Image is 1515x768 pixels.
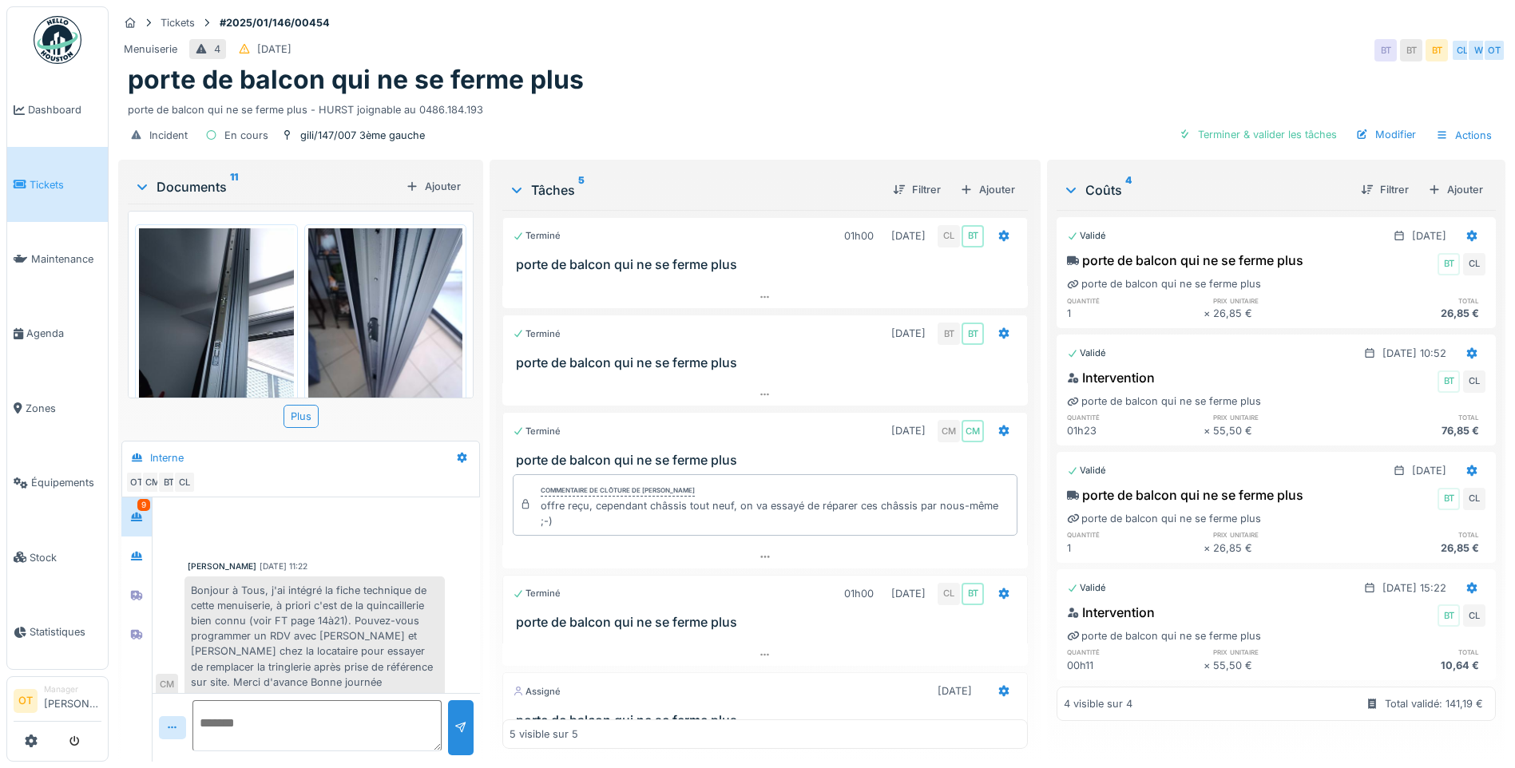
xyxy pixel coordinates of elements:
a: Tickets [7,147,108,221]
div: Ajouter [399,176,467,197]
div: Documents [134,177,399,196]
div: Validé [1067,229,1106,243]
div: CM [938,420,960,442]
div: Terminé [513,327,561,341]
h3: porte de balcon qui ne se ferme plus [516,257,1021,272]
div: Incident [149,128,188,143]
div: 55,50 € [1213,658,1349,673]
li: [PERSON_NAME] [44,683,101,718]
span: Agenda [26,326,101,341]
div: 01h00 [844,228,874,243]
div: [DATE] 15:22 [1382,580,1446,596]
div: × [1204,540,1214,556]
div: 55,50 € [1213,423,1349,438]
div: 01h00 [844,586,874,601]
div: CL [1451,39,1473,61]
div: 1 [1067,540,1203,556]
div: porte de balcon qui ne se ferme plus [1067,485,1303,505]
div: Tâches [509,180,880,200]
div: CL [1463,488,1485,510]
div: porte de balcon qui ne se ferme plus [1067,251,1303,270]
a: Agenda [7,296,108,370]
span: Équipements [31,475,101,490]
div: Assigné [513,685,561,699]
div: CL [938,583,960,605]
sup: 5 [578,180,585,200]
span: Stock [30,550,101,565]
div: Commentaire de clôture de [PERSON_NAME] [541,485,695,497]
div: [DATE] [1412,228,1446,243]
div: Validé [1067,464,1106,477]
div: BT [1374,39,1397,61]
div: 00h11 [1067,658,1203,673]
a: Dashboard [7,73,108,147]
div: W [1467,39,1489,61]
h3: porte de balcon qui ne se ferme plus [516,615,1021,630]
span: Maintenance [31,251,101,267]
div: CL [1463,253,1485,275]
div: Total validé: 141,19 € [1385,696,1483,711]
div: [DATE] [938,683,972,699]
div: Bonjour à Tous, j'ai intégré la fiche technique de cette menuiserie, à priori c'est de la quincai... [184,576,445,696]
div: Ajouter [1422,179,1489,200]
div: Filtrer [1354,179,1415,200]
div: Actions [1429,124,1499,147]
sup: 11 [230,177,238,196]
div: BT [1400,39,1422,61]
a: Équipements [7,445,108,520]
div: [DATE] [891,586,926,601]
span: Statistiques [30,624,101,639]
div: Terminer & valider les tâches [1172,124,1343,145]
img: 4raypxked3ywvr9mi32c15nfaa4g [139,228,294,434]
strong: #2025/01/146/00454 [213,15,336,30]
div: 26,85 € [1350,306,1485,321]
div: BT [1438,370,1460,393]
div: 5 visible sur 5 [510,726,578,742]
div: BT [1438,253,1460,275]
h6: total [1350,647,1485,657]
div: 26,85 € [1213,306,1349,321]
h6: quantité [1067,647,1203,657]
li: OT [14,689,38,713]
div: porte de balcon qui ne se ferme plus [1067,511,1261,526]
div: En cours [224,128,268,143]
div: CM [962,420,984,442]
h6: quantité [1067,412,1203,422]
div: porte de balcon qui ne se ferme plus [1067,628,1261,643]
div: BT [1438,488,1460,510]
div: × [1204,306,1214,321]
div: Plus [284,405,319,428]
h6: total [1350,295,1485,306]
div: [PERSON_NAME] [188,560,256,572]
sup: 4 [1125,180,1132,200]
img: Badge_color-CXgf-gQk.svg [34,16,81,64]
div: [DATE] 10:52 [1382,346,1446,361]
div: Filtrer [886,179,947,200]
div: porte de balcon qui ne se ferme plus [1067,394,1261,409]
div: [DATE] [257,42,291,57]
h3: porte de balcon qui ne se ferme plus [516,355,1021,370]
div: porte de balcon qui ne se ferme plus [1067,276,1261,291]
div: OT [125,471,148,493]
div: 9 [137,499,150,511]
div: CM [141,471,164,493]
div: BT [962,323,984,345]
h6: quantité [1067,295,1203,306]
div: Terminé [513,425,561,438]
span: Dashboard [28,102,101,117]
a: Zones [7,371,108,445]
div: gili/147/007 3ème gauche [300,128,425,143]
div: BT [1426,39,1448,61]
div: Intervention [1067,603,1155,622]
div: OT [1483,39,1505,61]
h6: total [1350,412,1485,422]
h1: porte de balcon qui ne se ferme plus [128,65,584,95]
div: 76,85 € [1350,423,1485,438]
h6: prix unitaire [1213,412,1349,422]
h6: prix unitaire [1213,295,1349,306]
div: BT [1438,604,1460,627]
a: Maintenance [7,222,108,296]
div: Validé [1067,346,1106,360]
div: BT [938,323,960,345]
div: BT [962,225,984,247]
